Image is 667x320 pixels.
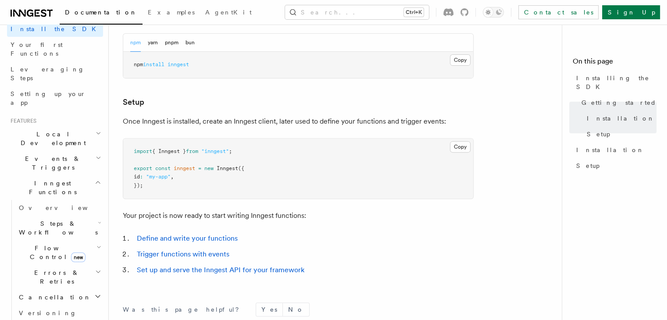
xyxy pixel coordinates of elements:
span: AgentKit [205,9,252,16]
a: Installation [583,110,656,126]
span: Installation [587,114,655,123]
p: Once Inngest is installed, create an Inngest client, later used to define your functions and trig... [123,115,474,128]
button: No [283,303,309,316]
span: id [134,174,140,180]
a: Installation [573,142,656,158]
span: const [155,165,171,171]
a: Setup [573,158,656,174]
a: Setup [583,126,656,142]
span: ({ [238,165,244,171]
button: Copy [450,54,471,66]
a: Getting started [578,95,656,110]
a: Define and write your functions [137,234,238,242]
span: , [171,174,174,180]
span: new [71,252,86,262]
span: Leveraging Steps [11,66,85,82]
h4: On this page [573,56,656,70]
span: ; [229,148,232,154]
a: AgentKit [200,3,257,24]
span: Errors & Retries [15,268,95,286]
span: Versioning [19,309,77,316]
p: Your project is now ready to start writing Inngest functions: [123,210,474,222]
span: Your first Functions [11,41,63,57]
span: Inngest Functions [7,179,95,196]
a: Installing the SDK [573,70,656,95]
p: Was this page helpful? [123,305,245,314]
span: Steps & Workflows [15,219,98,237]
span: Flow Control [15,244,96,261]
span: Documentation [65,9,137,16]
span: "inngest" [201,148,229,154]
button: Events & Triggers [7,151,103,175]
span: Local Development [7,130,96,147]
a: Setting up your app [7,86,103,110]
a: Sign Up [602,5,660,19]
span: new [204,165,214,171]
button: npm [130,34,141,52]
span: Installation [576,146,644,154]
span: import [134,148,152,154]
span: Features [7,117,36,124]
span: Getting started [581,98,656,107]
span: : [140,174,143,180]
a: Leveraging Steps [7,61,103,86]
a: Your first Functions [7,37,103,61]
a: Documentation [60,3,143,25]
a: Set up and serve the Inngest API for your framework [137,266,304,274]
button: Steps & Workflows [15,216,103,240]
button: Copy [450,141,471,153]
span: Setup [576,161,599,170]
a: Contact sales [518,5,599,19]
span: { Inngest } [152,148,186,154]
button: Search...Ctrl+K [285,5,429,19]
button: bun [185,34,195,52]
span: Cancellation [15,293,91,302]
span: Setup [587,130,610,139]
button: Errors & Retries [15,265,103,289]
span: Examples [148,9,195,16]
a: Overview [15,200,103,216]
span: Installing the SDK [576,74,656,91]
a: Examples [143,3,200,24]
span: from [186,148,198,154]
span: export [134,165,152,171]
a: Trigger functions with events [137,250,229,258]
span: }); [134,182,143,188]
span: install [143,61,164,68]
span: Events & Triggers [7,154,96,172]
a: Setup [123,96,144,108]
button: Yes [256,303,282,316]
button: yarn [148,34,158,52]
span: Overview [19,204,109,211]
span: Setting up your app [11,90,86,106]
button: Inngest Functions [7,175,103,200]
button: Local Development [7,126,103,151]
span: = [198,165,201,171]
button: pnpm [165,34,178,52]
span: "my-app" [146,174,171,180]
a: Install the SDK [7,21,103,37]
button: Flow Controlnew [15,240,103,265]
button: Toggle dark mode [483,7,504,18]
span: inngest [174,165,195,171]
span: npm [134,61,143,68]
span: Install the SDK [11,25,101,32]
span: Inngest [217,165,238,171]
button: Cancellation [15,289,103,305]
span: inngest [168,61,189,68]
kbd: Ctrl+K [404,8,424,17]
